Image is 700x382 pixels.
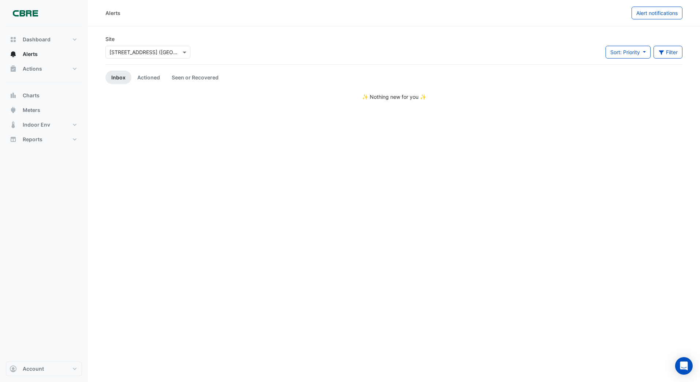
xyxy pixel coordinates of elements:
[10,36,17,43] app-icon: Dashboard
[6,61,82,76] button: Actions
[10,136,17,143] app-icon: Reports
[166,71,224,84] a: Seen or Recovered
[654,46,683,59] button: Filter
[6,117,82,132] button: Indoor Env
[9,6,42,20] img: Company Logo
[6,47,82,61] button: Alerts
[23,121,50,128] span: Indoor Env
[105,71,131,84] a: Inbox
[10,50,17,58] app-icon: Alerts
[23,92,40,99] span: Charts
[610,49,640,55] span: Sort: Priority
[6,103,82,117] button: Meters
[10,106,17,114] app-icon: Meters
[23,36,51,43] span: Dashboard
[632,7,682,19] button: Alert notifications
[105,35,115,43] label: Site
[105,9,120,17] div: Alerts
[6,32,82,47] button: Dashboard
[23,136,42,143] span: Reports
[606,46,651,59] button: Sort: Priority
[23,65,42,72] span: Actions
[6,362,82,376] button: Account
[10,65,17,72] app-icon: Actions
[6,88,82,103] button: Charts
[23,365,44,372] span: Account
[636,10,678,16] span: Alert notifications
[131,71,166,84] a: Actioned
[6,132,82,147] button: Reports
[23,50,38,58] span: Alerts
[105,93,682,101] div: ✨ Nothing new for you ✨
[675,357,693,375] div: Open Intercom Messenger
[23,106,40,114] span: Meters
[10,92,17,99] app-icon: Charts
[10,121,17,128] app-icon: Indoor Env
